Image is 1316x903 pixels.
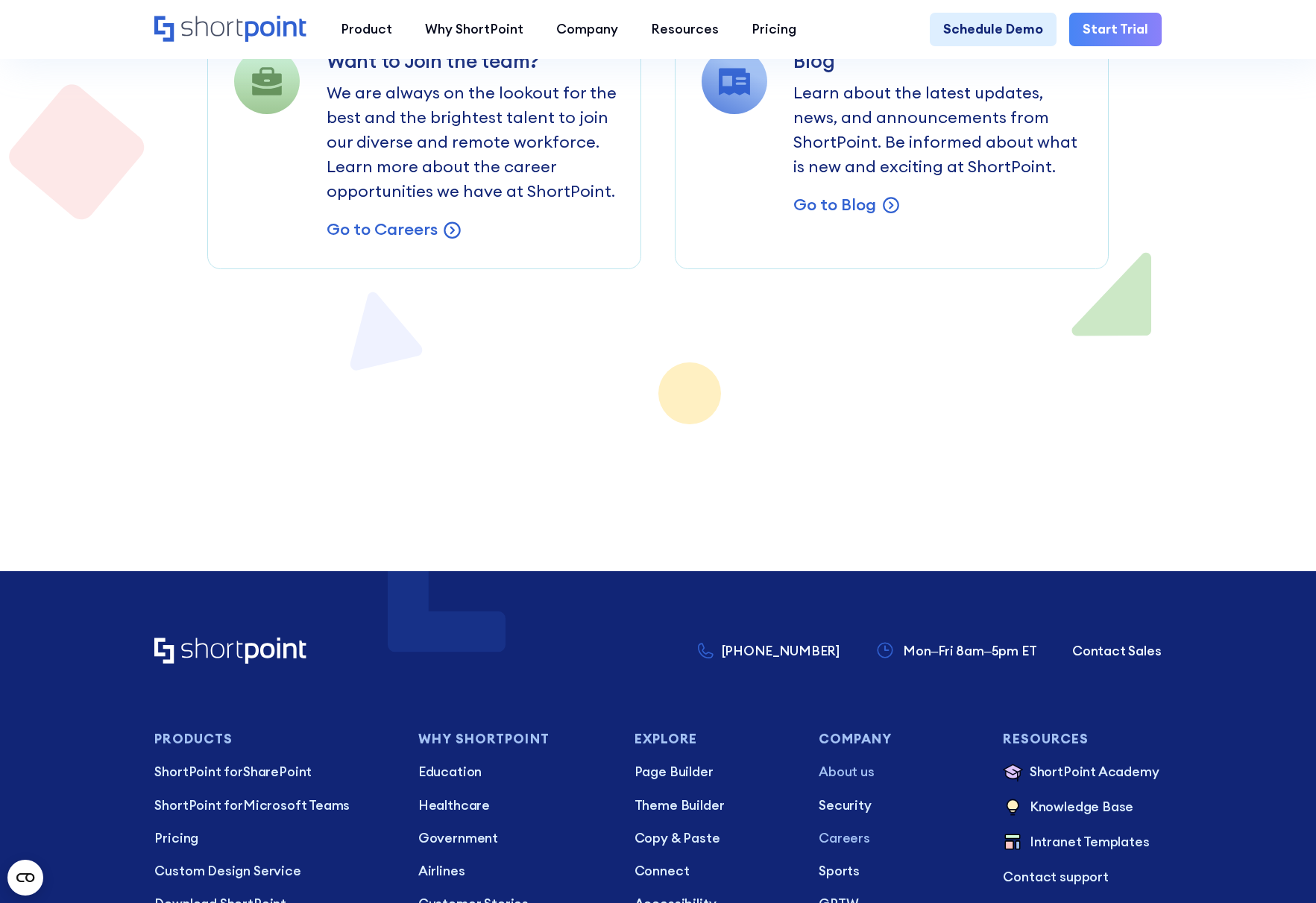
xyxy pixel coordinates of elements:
[154,796,243,814] span: ShortPoint for
[635,861,793,881] a: Connect
[154,762,391,781] p: SharePoint
[793,192,876,217] p: Go to Blog
[635,796,793,815] a: Theme Builder
[1069,13,1161,45] a: Start Trial
[819,731,977,746] h3: Company
[418,861,608,881] a: Airlines
[154,796,391,815] a: ShortPoint forMicrosoft Teams
[635,762,793,781] a: Page Builder
[418,828,608,848] a: Government
[1072,641,1162,661] a: Contact Sales
[341,19,392,39] div: Product
[409,13,540,45] a: Why ShortPoint
[819,861,977,881] a: Sports
[556,19,618,39] div: Company
[1003,832,1161,854] a: Intranet Templates
[327,48,625,74] h3: Want to Join the team?
[154,763,243,780] span: ShortPoint for
[327,81,625,204] p: We are always on the lookout for the best and the brightest talent to join our diverse and remote...
[1003,762,1161,784] a: ShortPoint Academy
[1030,797,1134,819] p: Knowledge Base
[154,731,391,746] h3: Products
[418,731,608,746] h3: Why Shortpoint
[735,13,813,45] a: Pricing
[1003,797,1161,819] a: Knowledge Base
[1030,832,1150,854] p: Intranet Templates
[154,762,391,781] a: ShortPoint forSharePoint
[793,48,1081,74] h3: Blog
[903,641,1036,661] p: Mon–Fri 8am–5pm ET
[635,828,793,848] a: Copy & Paste
[1003,731,1161,746] h3: Resources
[154,638,307,666] a: Home
[1030,762,1159,784] p: ShortPoint Academy
[1241,831,1316,903] iframe: Chat Widget
[154,861,391,881] a: Custom Design Service
[1003,867,1161,887] a: Contact support
[418,762,608,781] a: Education
[651,19,719,39] div: Resources
[418,796,608,815] a: Healthcare
[635,731,793,746] h3: Explore
[930,13,1056,45] a: Schedule Demo
[793,81,1081,179] p: Learn about the latest updates, news, and announcements from ShortPoint. Be informed about what i...
[675,22,1109,269] a: BlogLearn about the latest updates, news, and announcements from ShortPoint. Be informed about wh...
[154,796,391,815] p: Microsoft Teams
[540,13,635,45] a: Company
[635,13,735,45] a: Resources
[819,762,977,781] a: About us
[154,16,307,44] a: Home
[698,641,840,661] a: [PHONE_NUMBER]
[722,641,840,661] p: [PHONE_NUMBER]
[154,828,391,848] a: Pricing
[207,22,641,269] a: Want to Join the team?We are always on the lookout for the best and the brightest talent to join ...
[324,13,409,45] a: Product
[819,828,977,848] a: Careers
[7,860,43,896] button: Open CMP widget
[819,796,977,815] a: Security
[425,19,523,39] div: Why ShortPoint
[752,19,796,39] div: Pricing
[327,217,438,242] p: Go to Careers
